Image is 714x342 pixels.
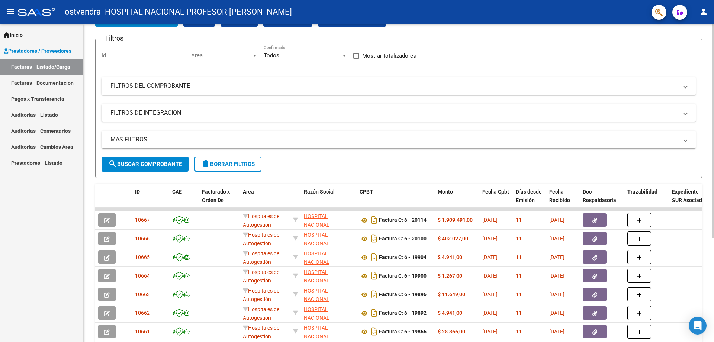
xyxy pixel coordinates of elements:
[304,306,344,338] span: HOSPITAL NACIONAL PROFESOR [PERSON_NAME]
[362,51,416,60] span: Mostrar totalizadores
[102,104,696,122] mat-expansion-panel-header: FILTROS DE INTEGRACION
[379,310,427,316] strong: Factura C: 6 - 19892
[516,273,522,279] span: 11
[546,184,580,217] datatable-header-cell: Fecha Recibido
[201,159,210,168] mat-icon: delete
[482,254,498,260] span: [DATE]
[102,131,696,148] mat-expansion-panel-header: MAS FILTROS
[108,159,117,168] mat-icon: search
[624,184,669,217] datatable-header-cell: Trazabilidad
[135,217,150,223] span: 10667
[369,288,379,300] i: Descargar documento
[304,288,344,319] span: HOSPITAL NACIONAL PROFESOR [PERSON_NAME]
[135,329,150,335] span: 10661
[516,254,522,260] span: 11
[482,291,498,297] span: [DATE]
[479,184,513,217] datatable-header-cell: Fecha Cpbt
[369,307,379,319] i: Descargar documento
[669,184,710,217] datatable-header-cell: Expediente SUR Asociado
[435,184,479,217] datatable-header-cell: Monto
[304,324,354,339] div: 30635976809
[516,217,522,223] span: 11
[379,255,427,261] strong: Factura C: 6 - 19904
[369,326,379,338] i: Descargar documento
[201,161,255,167] span: Borrar Filtros
[516,291,522,297] span: 11
[194,157,261,172] button: Borrar Filtros
[482,273,498,279] span: [DATE]
[379,329,427,335] strong: Factura C: 6 - 19866
[699,7,708,16] mat-icon: person
[135,189,140,195] span: ID
[379,217,427,223] strong: Factura C: 6 - 20114
[672,189,705,203] span: Expediente SUR Asociado
[304,232,344,263] span: HOSPITAL NACIONAL PROFESOR [PERSON_NAME]
[102,157,189,172] button: Buscar Comprobante
[110,109,678,117] mat-panel-title: FILTROS DE INTEGRACION
[243,213,279,228] span: Hospitales de Autogestión
[243,306,279,321] span: Hospitales de Autogestión
[304,305,354,321] div: 30635976809
[110,135,678,144] mat-panel-title: MAS FILTROS
[369,214,379,226] i: Descargar documento
[482,236,498,242] span: [DATE]
[549,236,565,242] span: [DATE]
[438,236,468,242] strong: $ 402.027,00
[516,329,522,335] span: 11
[379,236,427,242] strong: Factura C: 6 - 20100
[583,189,616,203] span: Doc Respaldatoria
[304,231,354,246] div: 30635976809
[108,161,182,167] span: Buscar Comprobante
[135,310,150,316] span: 10662
[135,291,150,297] span: 10663
[110,82,678,90] mat-panel-title: FILTROS DEL COMPROBANTE
[199,184,240,217] datatable-header-cell: Facturado x Orden De
[301,184,357,217] datatable-header-cell: Razón Social
[360,189,373,195] span: CPBT
[369,233,379,244] i: Descargar documento
[482,217,498,223] span: [DATE]
[516,236,522,242] span: 11
[357,184,435,217] datatable-header-cell: CPBT
[549,254,565,260] span: [DATE]
[513,184,546,217] datatable-header-cell: Días desde Emisión
[549,329,565,335] span: [DATE]
[369,270,379,282] i: Descargar documento
[135,254,150,260] span: 10665
[102,77,696,95] mat-expansion-panel-header: FILTROS DEL COMPROBANTE
[304,250,344,282] span: HOSPITAL NACIONAL PROFESOR [PERSON_NAME]
[243,250,279,265] span: Hospitales de Autogestión
[202,189,230,203] span: Facturado x Orden De
[264,52,279,59] span: Todos
[516,189,542,203] span: Días desde Emisión
[549,273,565,279] span: [DATE]
[243,288,279,302] span: Hospitales de Autogestión
[549,189,570,203] span: Fecha Recibido
[304,213,344,244] span: HOSPITAL NACIONAL PROFESOR [PERSON_NAME]
[240,184,290,217] datatable-header-cell: Area
[6,7,15,16] mat-icon: menu
[438,217,473,223] strong: $ 1.909.491,00
[379,273,427,279] strong: Factura C: 6 - 19900
[172,189,182,195] span: CAE
[132,184,169,217] datatable-header-cell: ID
[243,325,279,339] span: Hospitales de Autogestión
[438,189,453,195] span: Monto
[580,184,624,217] datatable-header-cell: Doc Respaldatoria
[438,329,465,335] strong: $ 28.866,00
[379,292,427,298] strong: Factura C: 6 - 19896
[135,273,150,279] span: 10664
[243,189,254,195] span: Area
[304,212,354,228] div: 30635976809
[369,251,379,263] i: Descargar documento
[243,269,279,284] span: Hospitales de Autogestión
[627,189,657,195] span: Trazabilidad
[549,291,565,297] span: [DATE]
[304,269,344,300] span: HOSPITAL NACIONAL PROFESOR [PERSON_NAME]
[482,329,498,335] span: [DATE]
[4,47,71,55] span: Prestadores / Proveedores
[191,52,251,59] span: Area
[102,33,127,44] h3: Filtros
[482,189,509,195] span: Fecha Cpbt
[304,287,354,302] div: 30635976809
